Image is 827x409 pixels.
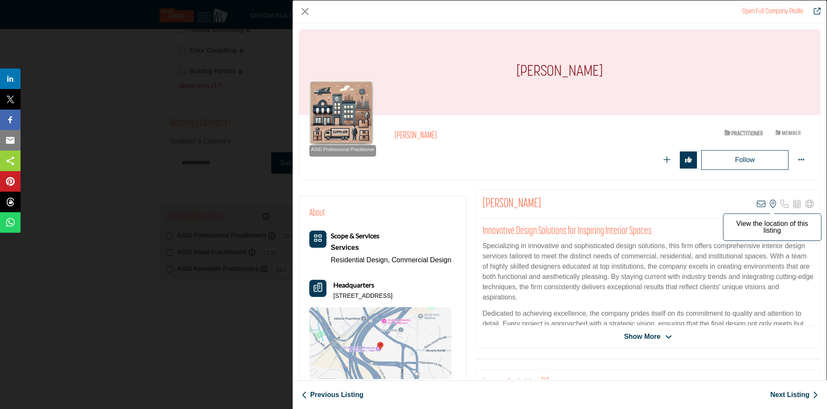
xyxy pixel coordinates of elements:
img: andrea-johnson logo [309,81,373,145]
p: View the location of this listing [728,220,817,234]
h2: [PERSON_NAME] [394,130,630,142]
a: Redirect to andrea-johnson [742,8,803,15]
img: ASID Members [769,127,808,138]
img: Location Map [309,307,451,393]
span: Show More [624,332,661,342]
span: ASID Professional Practitioner [311,146,374,153]
a: Previous Listing [302,390,363,400]
h1: [PERSON_NAME] [516,30,603,115]
h2: Latest Activities (1) [483,376,549,392]
button: Redirect to login [701,150,788,170]
img: ASID Qualified Practitioners [724,127,763,138]
a: Next Listing [770,390,818,400]
p: Specializing in innovative and sophisticated design solutions, this firm offers comprehensive int... [483,241,814,302]
a: Commercial Design [391,256,451,264]
h2: About [309,206,325,220]
p: [STREET_ADDRESS] [333,292,392,300]
button: Redirect to login page [658,151,676,169]
a: Redirect to andrea-johnson [808,6,821,17]
h2: Innovative Design Solutions for Inspiring Interior Spaces [483,225,814,238]
button: More Options [793,151,810,169]
div: Interior and exterior spaces including lighting, layouts, furnishings, accessories, artwork, land... [331,241,451,254]
p: Dedicated to achieving excellence, the company prides itself on its commitment to quality and att... [483,308,814,360]
button: Redirect to login page [680,151,697,169]
b: Headquarters [333,280,374,290]
a: Residential Design, [331,256,390,264]
button: Category Icon [309,231,326,248]
button: Close [299,5,311,18]
a: Services [331,241,451,254]
a: Scope & Services [331,232,379,240]
h2: Andrea Johnson [483,196,541,212]
button: Headquarter icon [309,280,326,297]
